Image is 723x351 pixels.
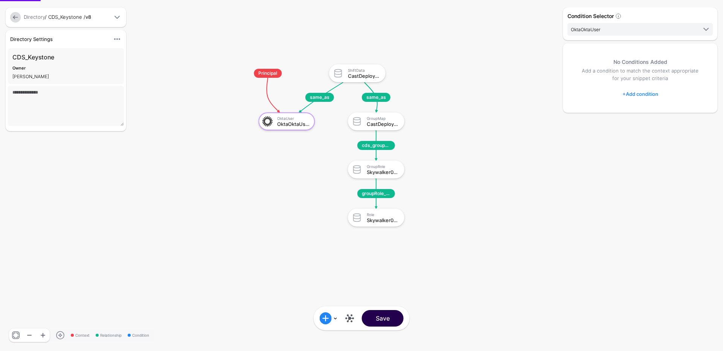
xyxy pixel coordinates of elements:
[96,333,122,338] span: Relationship
[128,333,149,338] span: Condition
[254,69,282,78] span: Principal
[348,73,380,79] div: CastDeploymentSystemShiftData
[12,53,119,62] h3: CDS_Keystone
[85,14,91,20] strong: v8
[22,14,111,21] div: / CDS_Keystone /
[12,65,26,71] strong: Owner
[367,116,399,121] div: GroupMap
[367,121,399,127] div: CastDeploymentSystemGroupMap
[578,58,702,66] h5: No Conditions Added
[367,169,399,175] div: Skywalker040_qaGroupRole
[362,310,404,327] button: Save
[367,164,399,169] div: GroupRole
[7,35,110,43] div: Directory Settings
[357,189,395,198] span: groupRole_to_role
[261,115,274,128] img: svg+xml;base64,PHN2ZyB3aWR0aD0iNjQiIGhlaWdodD0iNjQiIHZpZXdCb3g9IjAgMCA2NCA2NCIgZmlsbD0ibm9uZSIgeG...
[277,116,310,121] div: OktaUser
[357,141,395,150] span: cds_group_map_to_ks_group_role
[362,93,390,102] span: same_as
[622,91,626,97] span: +
[12,74,49,79] app-identifier: [PERSON_NAME]
[24,14,45,20] a: Directory
[571,27,600,32] span: OktaOktaUser
[367,218,399,223] div: Skywalker040_qaRole
[578,67,702,82] p: Add a condition to match the context appropriate for your snippet criteria
[71,333,90,338] span: Context
[305,93,334,102] span: same_as
[277,121,310,127] div: OktaOktaUser
[567,13,614,19] strong: Condition Selector
[622,88,658,100] a: Add condition
[348,68,380,73] div: ShiftData
[367,212,399,217] div: Role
